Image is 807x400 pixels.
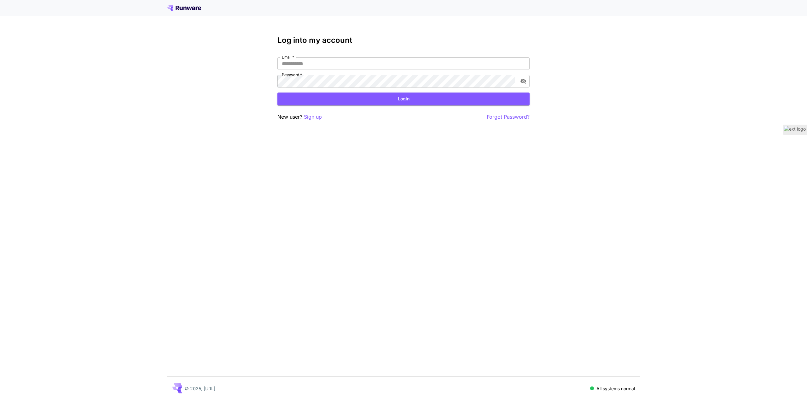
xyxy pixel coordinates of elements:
button: Sign up [304,113,322,121]
label: Password [282,72,302,77]
label: Email [282,54,294,60]
button: toggle password visibility [518,76,529,87]
button: Forgot Password? [487,113,530,121]
p: All systems normal [596,385,635,392]
p: © 2025, [URL] [185,385,215,392]
p: New user? [277,113,322,121]
button: Login [277,93,530,105]
h3: Log into my account [277,36,530,45]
